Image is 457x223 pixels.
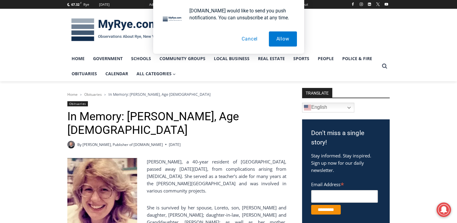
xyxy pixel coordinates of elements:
[289,51,314,66] a: Sports
[185,7,297,21] div: [DOMAIN_NAME] would like to send you push notifications. You can unsubscribe at any time.
[254,51,289,66] a: Real Estate
[302,88,332,98] strong: TRANSLATE
[104,92,106,97] span: >
[379,61,390,72] button: View Search Form
[67,51,89,66] a: Home
[127,51,155,66] a: Schools
[67,91,286,97] nav: Breadcrumbs
[311,152,381,174] p: Stay informed. Stay inspired. Sign up now for our daily newsletter.
[89,51,127,66] a: Government
[210,51,254,66] a: Local Business
[132,66,180,81] button: Child menu of All Categories
[155,51,210,66] a: Community Groups
[80,92,82,97] span: >
[84,92,102,97] a: Obituaries
[338,51,376,66] a: Police & Fire
[311,178,378,189] label: Email Address
[67,51,379,82] nav: Primary Navigation
[67,141,75,148] a: Author image
[67,92,78,97] a: Home
[304,104,311,111] img: en
[101,66,132,81] a: Calendar
[108,92,211,97] span: In Memory: [PERSON_NAME], Age [DEMOGRAPHIC_DATA]
[169,142,181,147] time: [DATE]
[77,142,82,147] span: By
[160,7,185,31] img: notification icon
[302,103,354,112] a: English
[67,158,286,194] p: [PERSON_NAME], a 40-year resident of [GEOGRAPHIC_DATA], passed away [DATE][DATE], from complicati...
[67,110,286,137] h1: In Memory: [PERSON_NAME], Age [DEMOGRAPHIC_DATA]
[269,31,297,47] button: Allow
[311,128,381,147] h3: Don't miss a single story!
[67,66,101,81] a: Obituaries
[82,142,163,147] a: [PERSON_NAME], Publisher of [DOMAIN_NAME]
[314,51,338,66] a: People
[67,101,88,106] a: Obituaries
[234,31,265,47] button: Cancel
